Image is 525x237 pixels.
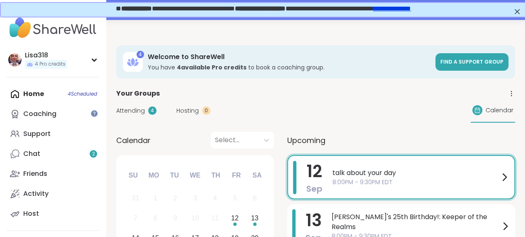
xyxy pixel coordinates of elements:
a: Friends [7,164,99,184]
div: 11 [211,212,219,224]
a: Host [7,204,99,224]
div: Fr [227,166,245,185]
span: 8:00PM - 9:30PM EDT [332,178,499,187]
span: Sep [306,183,322,195]
div: Friends [23,169,47,178]
div: Choose Friday, September 12th, 2025 [226,210,244,227]
div: We [186,166,204,185]
span: Upcoming [287,135,325,146]
div: Tu [165,166,183,185]
iframe: Spotlight [91,110,98,117]
a: Chat2 [7,144,99,164]
div: 31 [132,193,139,204]
div: 1 [154,193,157,204]
h3: You have to book a coaching group. [148,63,430,72]
span: talk about your day [332,168,499,178]
div: Not available Thursday, September 4th, 2025 [206,190,224,207]
span: Attending [116,106,145,115]
div: Support [23,129,51,138]
div: Not available Sunday, September 7th, 2025 [127,210,144,227]
div: Activity [23,189,49,198]
img: ShareWell Nav Logo [7,13,99,42]
span: Hosting [176,106,199,115]
b: 4 available Pro credit s [177,63,247,72]
a: Find a support group [435,53,508,71]
div: 4 [137,51,144,58]
span: Find a support group [440,58,503,65]
a: Coaching [7,104,99,124]
div: 0 [202,106,210,115]
div: 12 [231,212,239,224]
div: 3 [193,193,197,204]
div: Not available Monday, September 1st, 2025 [147,190,164,207]
h3: Welcome to ShareWell [148,52,430,62]
div: Lisa318 [25,51,67,60]
div: 4 [213,193,217,204]
div: Not available Friday, September 5th, 2025 [226,190,244,207]
div: 6 [253,193,256,204]
div: Choose Saturday, September 13th, 2025 [246,210,264,227]
div: Not available Tuesday, September 9th, 2025 [166,210,184,227]
div: Chat [23,149,40,158]
div: 10 [191,212,199,224]
div: Not available Saturday, September 6th, 2025 [246,190,264,207]
div: 7 [134,212,137,224]
div: 5 [233,193,237,204]
span: 2 [92,151,95,158]
div: Not available Sunday, August 31st, 2025 [127,190,144,207]
span: 4 Pro credits [35,61,66,68]
div: 2 [173,193,177,204]
div: Host [23,209,39,218]
img: Lisa318 [8,53,22,67]
div: Not available Wednesday, September 3rd, 2025 [186,190,204,207]
div: Sa [248,166,266,185]
div: 4 [148,106,156,115]
div: 9 [173,212,177,224]
a: Activity [7,184,99,204]
a: Support [7,124,99,144]
div: Th [207,166,225,185]
div: Su [124,166,142,185]
div: 13 [251,212,259,224]
div: 8 [154,212,157,224]
span: Your Groups [116,89,160,99]
div: Not available Monday, September 8th, 2025 [147,210,164,227]
span: [PERSON_NAME]'s 25th Birthday!: Keeper of the Realms [332,212,500,232]
div: Not available Thursday, September 11th, 2025 [206,210,224,227]
span: Calendar [116,135,151,146]
div: Mo [144,166,163,185]
span: 12 [307,160,322,183]
span: Calendar [486,106,513,115]
span: 13 [306,209,322,232]
div: Coaching [23,109,56,118]
div: Not available Tuesday, September 2nd, 2025 [166,190,184,207]
div: Not available Wednesday, September 10th, 2025 [186,210,204,227]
